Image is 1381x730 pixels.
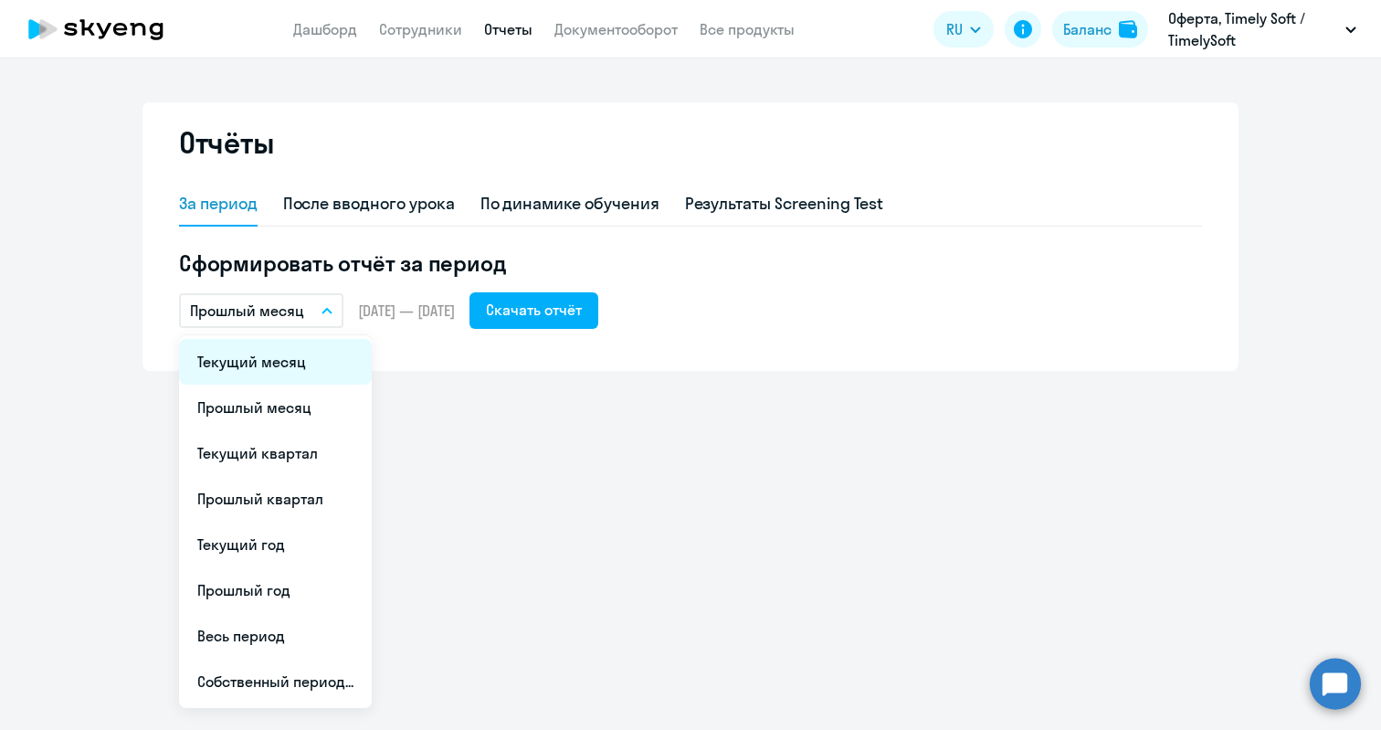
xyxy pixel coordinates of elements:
a: Дашборд [293,20,357,38]
div: За период [179,192,258,216]
div: Баланс [1063,18,1112,40]
h5: Сформировать отчёт за период [179,249,1202,278]
ul: RU [179,335,372,708]
div: Скачать отчёт [486,299,582,321]
div: После вводного урока [283,192,455,216]
p: Оферта, Timely Soft / TimelySoft [1168,7,1338,51]
button: RU [933,11,994,48]
a: Отчеты [484,20,532,38]
button: Балансbalance [1052,11,1148,48]
span: RU [946,18,963,40]
button: Прошлый месяц [179,293,343,328]
a: Сотрудники [379,20,462,38]
h2: Отчёты [179,124,274,161]
a: Все продукты [700,20,795,38]
span: [DATE] — [DATE] [358,301,455,321]
a: Документооборот [554,20,678,38]
p: Прошлый месяц [190,300,304,322]
button: Скачать отчёт [469,292,598,329]
div: Результаты Screening Test [685,192,884,216]
div: По динамике обучения [480,192,659,216]
button: Оферта, Timely Soft / TimelySoft [1159,7,1365,51]
img: balance [1119,20,1137,38]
